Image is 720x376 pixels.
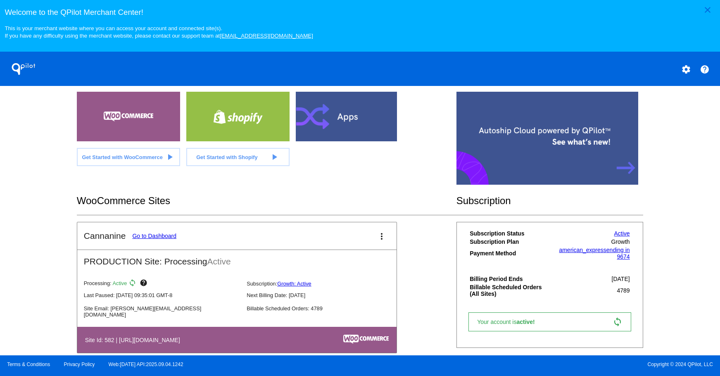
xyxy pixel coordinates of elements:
[84,305,240,318] p: Site Email: [PERSON_NAME][EMAIL_ADDRESS][DOMAIN_NAME]
[84,292,240,298] p: Last Paused: [DATE] 09:35:01 GMT-8
[614,230,630,237] a: Active
[77,250,397,267] h2: PRODUCTION Site: Processing
[613,317,623,327] mat-icon: sync
[617,287,630,294] span: 4789
[84,279,240,289] p: Processing:
[77,195,456,207] h2: WooCommerce Sites
[469,246,550,260] th: Payment Method
[128,279,138,289] mat-icon: sync
[468,312,631,331] a: Your account isactive! sync
[469,230,550,237] th: Subscription Status
[612,276,630,282] span: [DATE]
[165,152,175,162] mat-icon: play_arrow
[220,33,313,39] a: [EMAIL_ADDRESS][DOMAIN_NAME]
[269,152,279,162] mat-icon: play_arrow
[469,283,550,297] th: Billable Scheduled Orders (All Sites)
[611,238,630,245] span: Growth
[516,319,539,325] span: active!
[247,305,403,312] p: Billable Scheduled Orders: 4789
[703,5,713,15] mat-icon: close
[109,362,183,367] a: Web:[DATE] API:2025.09.04.1242
[469,238,550,245] th: Subscription Plan
[77,148,180,166] a: Get Started with WooCommerce
[456,195,644,207] h2: Subscription
[5,8,715,17] h3: Welcome to the QPilot Merchant Center!
[700,64,710,74] mat-icon: help
[132,233,176,239] a: Go to Dashboard
[377,231,387,241] mat-icon: more_vert
[367,362,713,367] span: Copyright © 2024 QPilot, LLC
[5,25,313,39] small: This is your merchant website where you can access your account and connected site(s). If you hav...
[247,292,403,298] p: Next Billing Date: [DATE]
[140,279,150,289] mat-icon: help
[196,154,258,160] span: Get Started with Shopify
[207,257,231,266] span: Active
[7,362,50,367] a: Terms & Conditions
[559,247,630,260] a: american_expressending in 9674
[469,275,550,283] th: Billing Period Ends
[64,362,95,367] a: Privacy Policy
[559,247,606,253] span: american_express
[186,148,290,166] a: Get Started with Shopify
[277,281,311,287] a: Growth: Active
[681,64,691,74] mat-icon: settings
[113,281,127,287] span: Active
[7,61,40,77] h1: QPilot
[82,154,162,160] span: Get Started with WooCommerce
[84,231,126,241] h2: Cannanine
[343,335,389,344] img: c53aa0e5-ae75-48aa-9bee-956650975ee5
[477,319,543,325] span: Your account is
[85,337,184,343] h4: Site Id: 582 | [URL][DOMAIN_NAME]
[247,281,403,287] p: Subscription:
